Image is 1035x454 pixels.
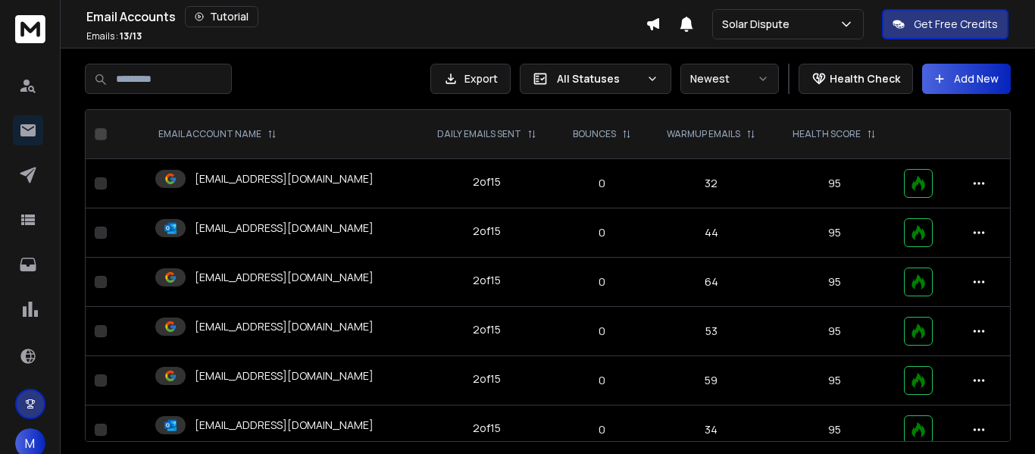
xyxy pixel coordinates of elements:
p: [EMAIL_ADDRESS][DOMAIN_NAME] [195,418,374,433]
p: 0 [564,422,639,437]
p: BOUNCES [573,128,616,140]
div: EMAIL ACCOUNT NAME [158,128,277,140]
td: 64 [648,258,774,307]
p: DAILY EMAILS SENT [437,128,521,140]
button: Newest [680,64,779,94]
div: 2 of 15 [473,371,501,387]
button: Health Check [799,64,913,94]
button: Get Free Credits [882,9,1008,39]
div: 2 of 15 [473,174,501,189]
div: 2 of 15 [473,273,501,288]
p: [EMAIL_ADDRESS][DOMAIN_NAME] [195,319,374,334]
div: 2 of 15 [473,322,501,337]
span: 13 / 13 [120,30,142,42]
p: All Statuses [557,71,640,86]
button: Export [430,64,511,94]
p: Health Check [830,71,900,86]
td: 95 [774,159,895,208]
button: Tutorial [185,6,258,27]
p: 0 [564,225,639,240]
button: Add New [922,64,1011,94]
td: 95 [774,258,895,307]
p: Get Free Credits [914,17,998,32]
td: 95 [774,307,895,356]
td: 32 [648,159,774,208]
p: 0 [564,176,639,191]
div: Email Accounts [86,6,646,27]
p: [EMAIL_ADDRESS][DOMAIN_NAME] [195,368,374,384]
p: 0 [564,324,639,339]
p: WARMUP EMAILS [667,128,740,140]
td: 53 [648,307,774,356]
p: [EMAIL_ADDRESS][DOMAIN_NAME] [195,270,374,285]
td: 59 [648,356,774,405]
p: Solar Dispute [722,17,796,32]
td: 95 [774,208,895,258]
td: 95 [774,356,895,405]
div: 2 of 15 [473,224,501,239]
p: Emails : [86,30,142,42]
p: [EMAIL_ADDRESS][DOMAIN_NAME] [195,171,374,186]
div: 2 of 15 [473,421,501,436]
p: [EMAIL_ADDRESS][DOMAIN_NAME] [195,221,374,236]
p: 0 [564,373,639,388]
td: 44 [648,208,774,258]
p: HEALTH SCORE [793,128,861,140]
p: 0 [564,274,639,290]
